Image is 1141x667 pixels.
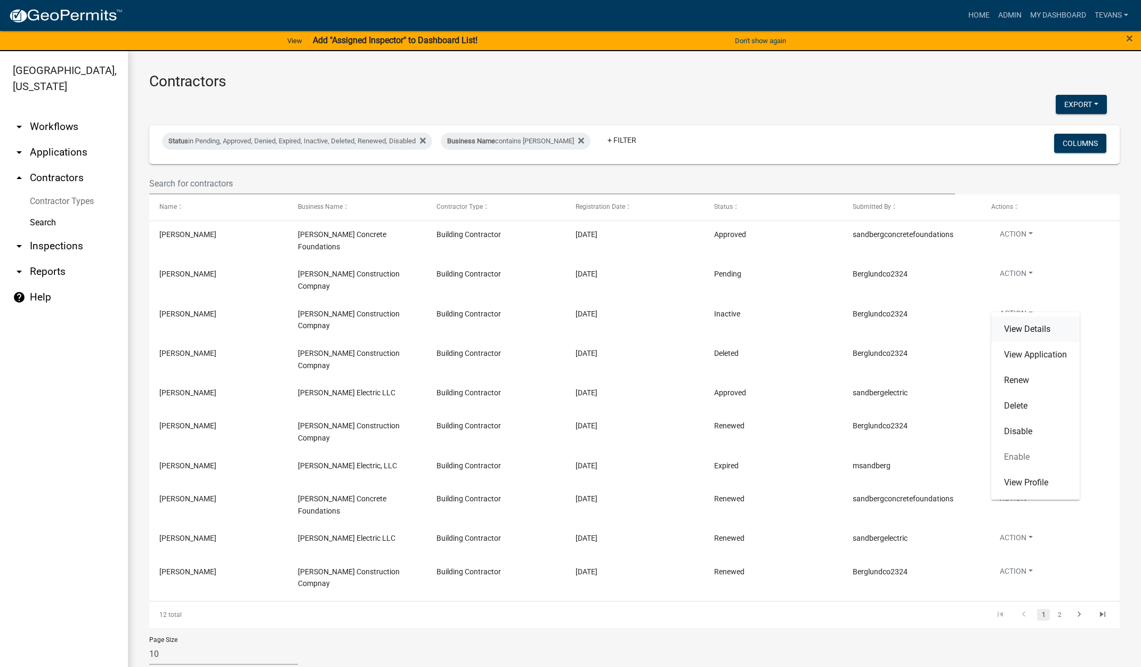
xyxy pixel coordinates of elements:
[853,230,953,239] span: sandbergconcretefoundations
[853,388,908,397] span: sandbergelectric
[159,494,216,503] span: Mike Sandberg
[853,349,908,357] span: Berglundco2324
[436,349,501,357] span: Building Contractor
[1054,134,1106,153] button: Columns
[447,137,495,145] span: Business Name
[1035,606,1051,624] li: page 1
[436,567,501,576] span: Building Contractor
[843,194,981,220] datatable-header-cell: Submitted By
[991,368,1080,393] a: Renew
[853,421,908,430] span: Berglundco2324
[853,567,908,576] span: Berglundco2324
[576,494,597,503] span: 11/22/2023
[1126,32,1133,45] button: Close
[991,203,1013,210] span: Actions
[436,270,501,278] span: Building Contractor
[853,270,908,278] span: Berglundco2324
[298,461,397,470] span: Sandberg Electric, LLC
[994,5,1026,26] a: Admin
[991,229,1041,244] button: Action
[991,316,1080,342] a: View Details
[436,461,501,470] span: Building Contractor
[991,342,1080,368] a: View Application
[13,172,26,184] i: arrow_drop_up
[436,494,501,503] span: Building Contractor
[964,5,994,26] a: Home
[1026,5,1090,26] a: My Dashboard
[13,146,26,159] i: arrow_drop_down
[1037,609,1050,621] a: 1
[853,494,953,503] span: sandbergconcretefoundations
[576,567,597,576] span: 09/14/2023
[576,421,597,430] span: 12/28/2023
[298,270,400,290] span: Berglund Construction Compnay
[576,534,597,542] span: 11/13/2023
[298,421,400,442] span: Berglund Construction Compnay
[13,120,26,133] i: arrow_drop_down
[1090,5,1132,26] a: tevans
[159,203,177,210] span: Name
[991,308,1041,323] button: Action
[1056,95,1107,114] button: Export
[704,194,843,220] datatable-header-cell: Status
[576,388,597,397] span: 12/02/2024
[1051,606,1067,624] li: page 2
[990,609,1010,621] a: go to first page
[991,532,1041,548] button: Action
[714,349,739,357] span: Deleted
[159,567,216,576] span: Bridget Davis
[991,470,1080,495] a: View Profile
[149,173,955,194] input: Search for contractors
[576,270,597,278] span: 12/17/2024
[436,310,501,318] span: Building Contractor
[714,388,746,397] span: Approved
[159,310,216,318] span: Bridget Davis
[991,268,1041,283] button: Action
[576,349,597,357] span: 12/06/2024
[159,461,216,470] span: Matthew Sandberg
[283,32,306,50] a: View
[714,494,745,503] span: Renewed
[426,194,565,220] datatable-header-cell: Contractor Type
[298,349,400,370] span: Berglund Construction Compnay
[1093,609,1113,621] a: go to last page
[436,421,501,430] span: Building Contractor
[991,312,1080,500] div: Action
[298,534,395,542] span: Sandberg Electric LLC
[298,310,400,330] span: Berglund Construction Compnay
[714,230,746,239] span: Approved
[981,194,1120,220] datatable-header-cell: Actions
[991,419,1080,444] a: Disable
[576,461,597,470] span: 12/04/2023
[714,421,745,430] span: Renewed
[853,203,891,210] span: Submitted By
[159,270,216,278] span: Bridget Davis
[991,493,1041,508] button: Action
[731,32,790,50] button: Don't show again
[159,230,216,239] span: Mike Sandberg
[714,310,740,318] span: Inactive
[991,393,1080,419] a: Delete
[298,388,395,397] span: Sandberg Electric LLC
[436,388,501,397] span: Building Contractor
[1126,31,1133,46] span: ×
[149,72,1120,91] h3: Contractors
[565,194,703,220] datatable-header-cell: Registration Date
[159,421,216,430] span: Bridget Davis
[298,567,400,588] span: Berglund Construction Compnay
[149,194,288,220] datatable-header-cell: Name
[162,133,432,150] div: in Pending, Approved, Denied, Expired, Inactive, Deleted, Renewed, Disabled
[436,230,501,239] span: Building Contractor
[714,534,745,542] span: Renewed
[714,567,745,576] span: Renewed
[991,566,1041,581] button: Action
[298,494,386,515] span: Sandberg Concrete Foundations
[714,203,733,210] span: Status
[714,461,739,470] span: Expired
[1069,609,1089,621] a: go to next page
[853,534,908,542] span: sandbergelectric
[853,310,908,318] span: Berglundco2324
[168,137,188,145] span: Status
[436,534,501,542] span: Building Contractor
[714,270,741,278] span: Pending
